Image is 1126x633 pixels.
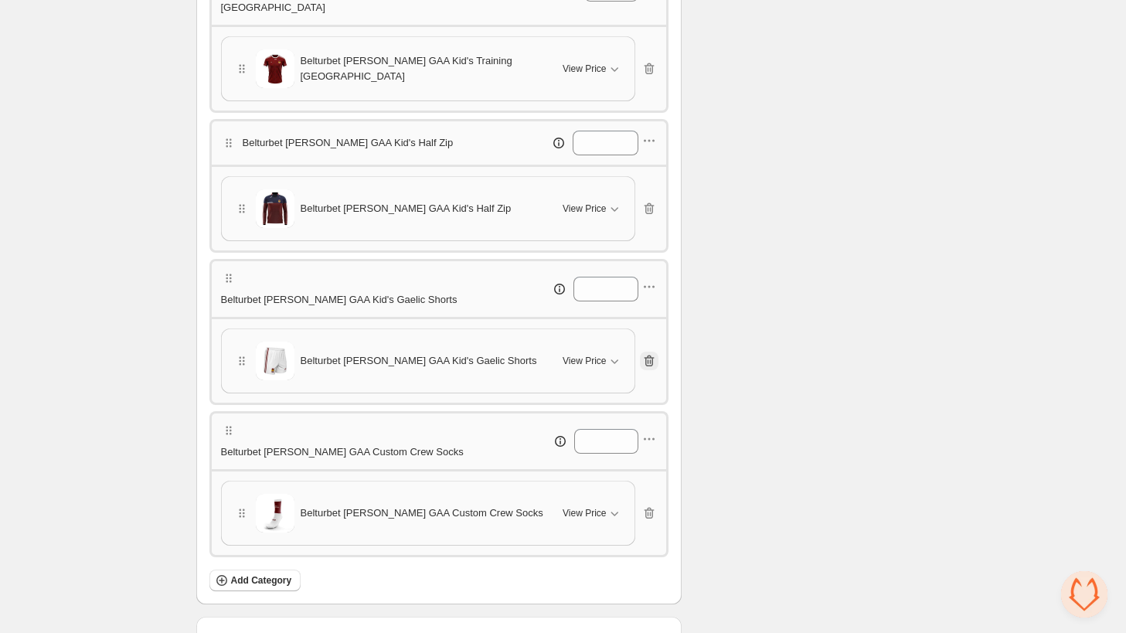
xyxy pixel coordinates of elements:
[553,56,631,81] button: View Price
[301,353,537,369] span: Belturbet [PERSON_NAME] GAA Kid's Gaelic Shorts
[256,49,294,88] img: Belturbet Rory O'Moores GAA Kid's Training Jersey
[563,507,606,519] span: View Price
[563,355,606,367] span: View Price
[563,202,606,215] span: View Price
[301,505,543,521] span: Belturbet [PERSON_NAME] GAA Custom Crew Socks
[221,292,458,308] p: Belturbet [PERSON_NAME] GAA Kid's Gaelic Shorts
[553,196,631,221] button: View Price
[243,135,454,151] p: Belturbet [PERSON_NAME] GAA Kid's Half Zip
[256,189,294,228] img: Belturbet Rory O'Moores GAA Kid's Half Zip
[209,570,301,591] button: Add Category
[256,494,294,533] img: Belturbet Rory O'Moores GAA Custom Crew Socks
[301,201,512,216] span: Belturbet [PERSON_NAME] GAA Kid's Half Zip
[301,53,545,84] span: Belturbet [PERSON_NAME] GAA Kid's Training [GEOGRAPHIC_DATA]
[221,444,464,460] p: Belturbet [PERSON_NAME] GAA Custom Crew Socks
[553,349,631,373] button: View Price
[1061,571,1107,618] div: Open chat
[563,63,606,75] span: View Price
[256,342,294,380] img: Belturbet Rory O'Moores GAA Kid's Gaelic Shorts
[231,574,292,587] span: Add Category
[553,501,631,526] button: View Price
